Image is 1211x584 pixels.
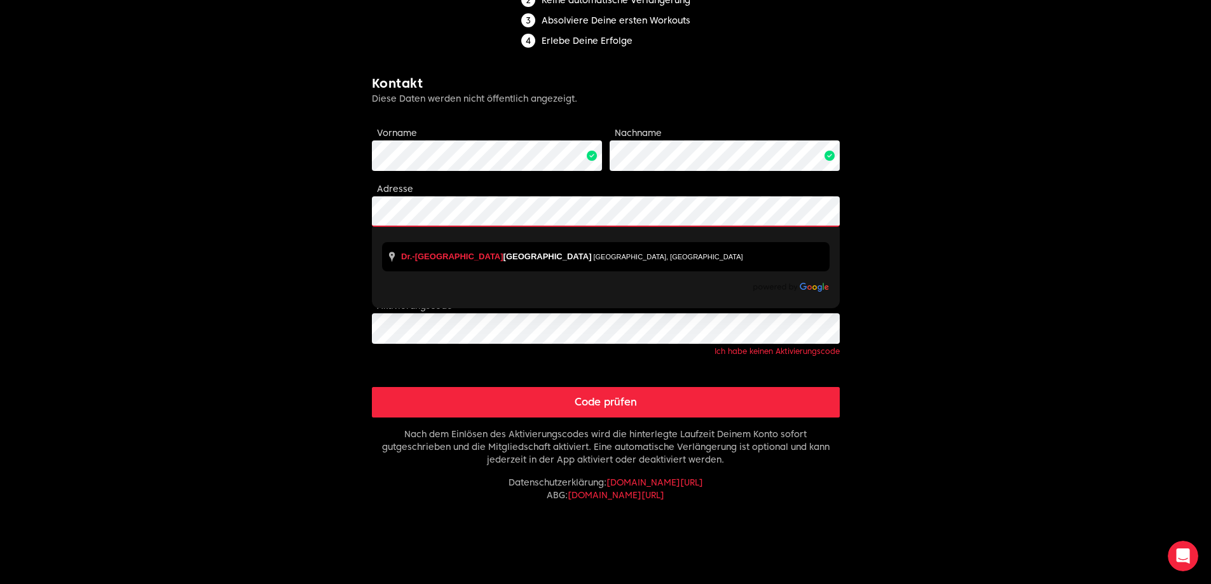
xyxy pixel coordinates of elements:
[372,476,840,501] p: Datenschutzerklärung : ABG :
[1168,541,1198,571] iframe: Intercom live chat
[521,13,690,27] li: Absolviere Deine ersten Workouts
[606,477,703,487] a: [DOMAIN_NAME][URL]
[615,128,662,138] label: Nachname
[372,428,840,466] p: Nach dem Einlösen des Aktivierungscodes wird die hinterlegte Laufzeit Deinem Konto sofort gutgesc...
[715,346,840,356] a: Ich habe keinen Aktivierungscode
[593,253,742,261] span: [GEOGRAPHIC_DATA], [GEOGRAPHIC_DATA]
[401,252,593,261] span: [GEOGRAPHIC_DATA]
[377,128,417,138] label: Vorname
[568,490,664,500] a: [DOMAIN_NAME][URL]
[372,387,840,418] button: Code prüfen
[401,252,503,261] span: Dr.-[GEOGRAPHIC_DATA]
[372,74,840,92] h2: Kontakt
[372,92,840,105] p: Diese Daten werden nicht öffentlich angezeigt.
[521,34,690,48] li: Erlebe Deine Erfolge
[377,184,413,194] label: Adresse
